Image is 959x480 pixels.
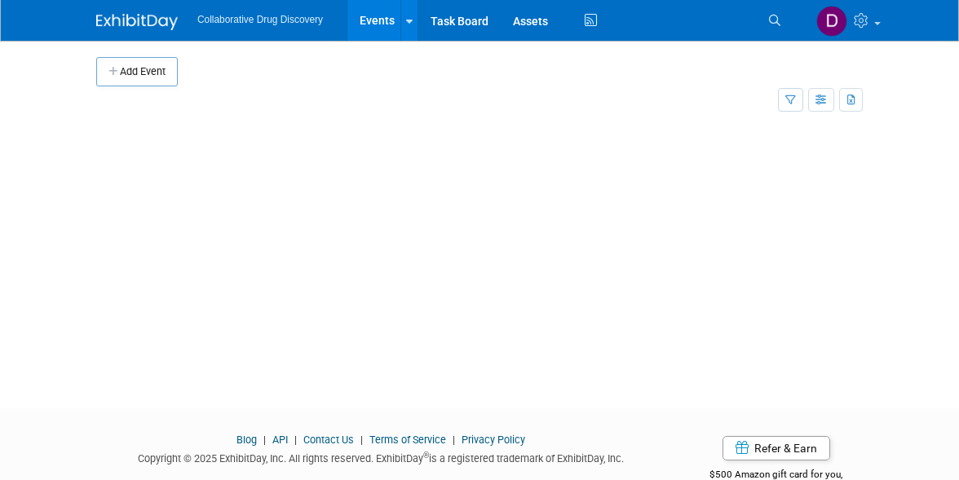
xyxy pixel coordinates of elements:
div: Copyright © 2025 ExhibitDay, Inc. All rights reserved. ExhibitDay is a registered trademark of Ex... [96,447,665,466]
span: | [259,434,270,446]
span: | [356,434,367,446]
a: Privacy Policy [462,434,525,446]
a: Refer & Earn [723,436,830,460]
button: Add Event [96,57,178,86]
a: Blog [236,434,257,446]
sup: ® [423,451,429,460]
img: ExhibitDay [96,14,178,30]
a: API [272,434,288,446]
span: | [290,434,301,446]
span: | [449,434,459,446]
a: Contact Us [303,434,354,446]
img: Daniel Castro [816,6,847,37]
a: Terms of Service [369,434,446,446]
span: Collaborative Drug Discovery [197,14,323,25]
